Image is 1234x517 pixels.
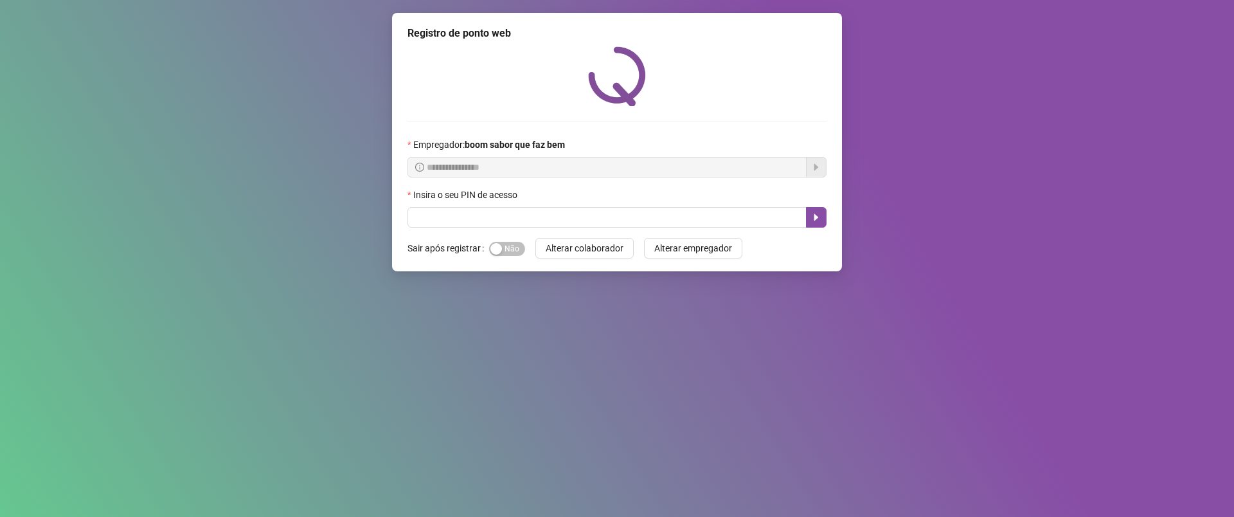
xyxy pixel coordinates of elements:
div: Registro de ponto web [407,26,827,41]
button: Alterar colaborador [535,238,634,258]
label: Insira o seu PIN de acesso [407,188,526,202]
span: Alterar colaborador [546,241,623,255]
span: caret-right [811,212,821,222]
strong: boom sabor que faz bem [465,140,565,150]
span: Empregador : [413,138,565,152]
span: Alterar empregador [654,241,732,255]
button: Alterar empregador [644,238,742,258]
label: Sair após registrar [407,238,489,258]
span: info-circle [415,163,424,172]
img: QRPoint [588,46,646,106]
